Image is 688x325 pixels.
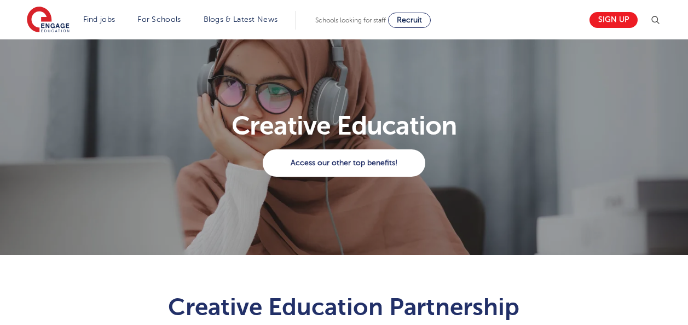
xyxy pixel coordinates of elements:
[204,15,278,24] a: Blogs & Latest News
[263,149,425,177] a: Access our other top benefits!
[388,13,431,28] a: Recruit
[137,15,181,24] a: For Schools
[76,293,612,321] h1: Creative Education Partnership
[20,113,668,139] h1: Creative Education
[397,16,422,24] span: Recruit
[315,16,386,24] span: Schools looking for staff
[27,7,70,34] img: Engage Education
[589,12,638,28] a: Sign up
[83,15,115,24] a: Find jobs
